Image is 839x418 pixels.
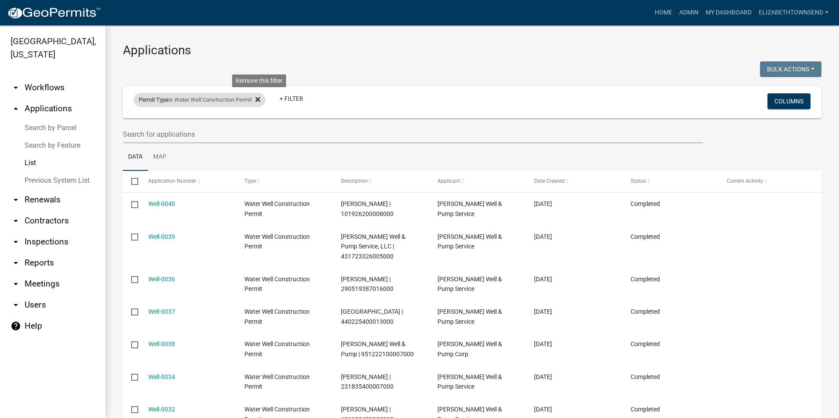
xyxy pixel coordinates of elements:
span: Gingerich Well & Pump Service [437,233,502,250]
span: Completed [631,308,660,315]
i: arrow_drop_down [11,237,21,247]
span: Water Well Construction Permit [244,340,310,358]
span: Completed [631,406,660,413]
span: Applicant [437,178,460,184]
span: Status [631,178,646,184]
div: Remove this filter [232,74,286,87]
i: arrow_drop_down [11,279,21,289]
span: Gingerich Well & Pump Service [437,308,502,325]
span: Water Well Construction Permit [244,308,310,325]
a: + Filter [272,91,310,106]
i: arrow_drop_down [11,300,21,310]
span: 09/09/2025 [534,308,552,315]
span: Water Well Construction Permit [244,276,310,293]
input: Search for applications [123,125,703,143]
datatable-header-cell: Current Activity [718,171,815,192]
datatable-header-cell: Description [333,171,429,192]
span: Type [244,178,256,184]
a: My Dashboard [702,4,755,21]
span: Latta Well & Pump | 951222100007000 [341,340,414,358]
a: Well-0034 [148,373,175,380]
span: Gingerich Well & Pump Service [437,276,502,293]
span: Description [341,178,368,184]
span: Water Well Construction Permit [244,233,310,250]
span: Laverne Trenkamp | 101926200008000 [341,200,394,217]
span: 09/02/2025 [534,340,552,347]
i: arrow_drop_up [11,103,21,114]
span: Completed [631,276,660,283]
datatable-header-cell: Type [236,171,333,192]
span: Completed [631,340,660,347]
a: Well-0032 [148,406,175,413]
span: Water Well Construction Permit [244,200,310,217]
span: Latta Well & Pump Corp [437,340,502,358]
span: Water Well Construction Permit [244,373,310,390]
span: Gingerich Well & Pump Service [437,200,502,217]
span: Tyler Trenkamp | 231835400007000 [341,373,394,390]
span: Application Number [148,178,196,184]
span: Date Created [534,178,565,184]
span: 08/01/2025 [534,406,552,413]
span: Bellevue Golf Club | 440225400013000 [341,308,403,325]
a: ElizabethTownsend [755,4,832,21]
span: 09/10/2025 [534,276,552,283]
a: Well-0039 [148,233,175,240]
a: Admin [676,4,702,21]
a: Well-0038 [148,340,175,347]
datatable-header-cell: Select [123,171,140,192]
div: is Water Well Construction Permit [133,93,265,107]
a: Well-0040 [148,200,175,207]
h3: Applications [123,43,821,58]
span: 10/06/2025 [534,233,552,240]
a: Map [148,143,172,171]
i: arrow_drop_down [11,82,21,93]
a: Home [651,4,676,21]
span: Completed [631,373,660,380]
i: arrow_drop_down [11,195,21,205]
i: arrow_drop_down [11,258,21,268]
span: Gingerich Well & Pump Service, LLC | 431723326005000 [341,233,405,260]
datatable-header-cell: Date Created [526,171,622,192]
datatable-header-cell: Applicant [429,171,526,192]
i: help [11,321,21,331]
datatable-header-cell: Status [622,171,718,192]
datatable-header-cell: Application Number [140,171,236,192]
a: Data [123,143,148,171]
span: Completed [631,233,660,240]
button: Columns [767,93,810,109]
span: Permit Type [139,96,169,103]
span: Current Activity [727,178,763,184]
a: Well-0037 [148,308,175,315]
span: 10/07/2025 [534,200,552,207]
button: Bulk Actions [760,61,821,77]
span: Completed [631,200,660,207]
a: Well-0036 [148,276,175,283]
i: arrow_drop_down [11,216,21,226]
span: Kim LeClere | 290519387016000 [341,276,394,293]
span: Gingerich Well & Pump Service [437,373,502,390]
span: 08/04/2025 [534,373,552,380]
